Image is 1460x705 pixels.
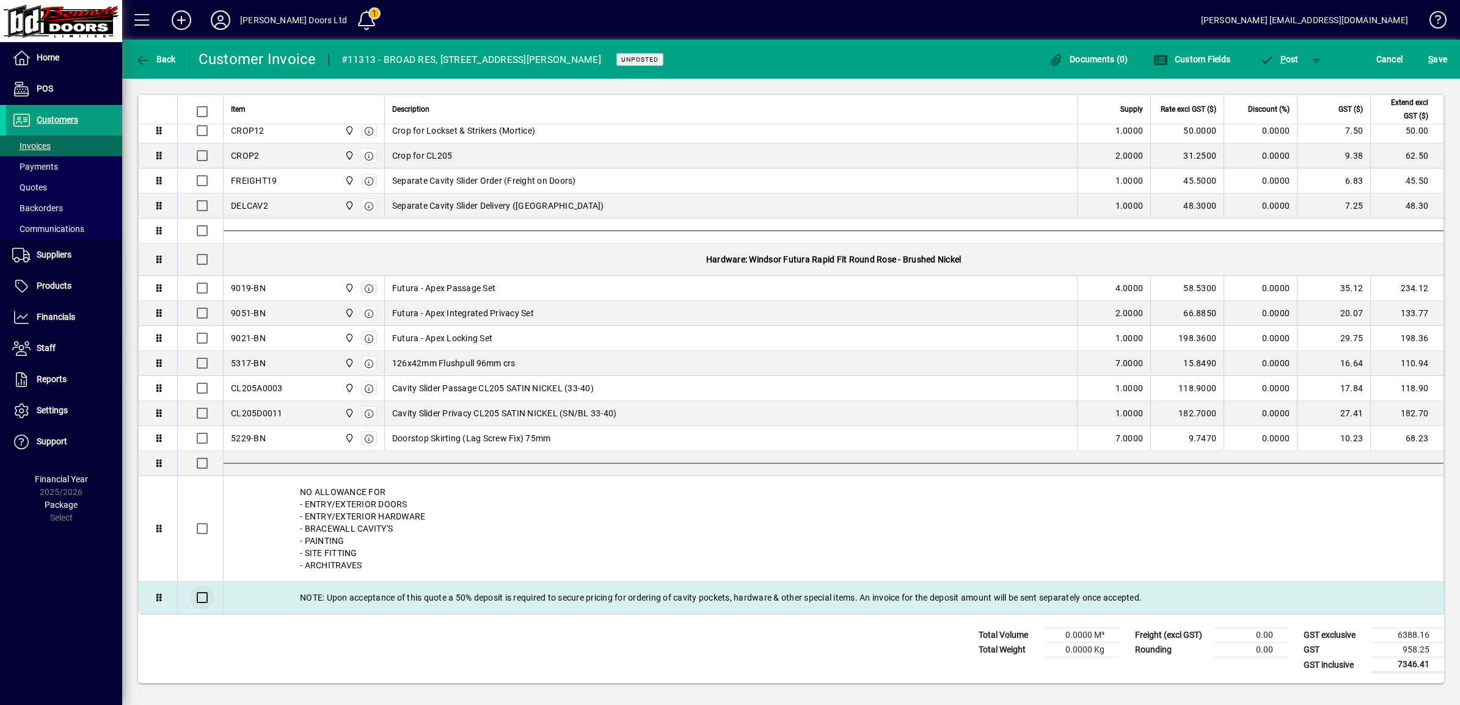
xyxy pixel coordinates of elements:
[392,407,617,419] span: Cavity Slider Privacy CL205 SATIN NICKEL (SN/BL 33-40)
[1120,103,1143,116] span: Supply
[973,628,1046,643] td: Total Volume
[132,48,179,70] button: Back
[6,302,122,333] a: Financials
[1224,118,1297,143] td: 0.0000
[37,84,53,93] span: POS
[1370,276,1444,301] td: 234.12
[1370,168,1444,193] td: 45.50
[341,407,356,420] span: Bennett Doors Ltd
[1370,193,1444,219] td: 48.30
[231,282,266,294] div: 9019-BN
[231,382,283,394] div: CL205A0003
[1371,628,1444,643] td: 6388.16
[1297,143,1370,168] td: 9.38
[1158,175,1216,187] div: 45.5000
[341,331,356,345] span: Bennett Doors Ltd
[6,198,122,219] a: Backorders
[231,175,277,187] div: FREIGHT19
[231,150,259,162] div: CROP2
[1297,276,1370,301] td: 35.12
[231,307,266,319] div: 9051-BN
[224,582,1444,613] div: NOTE: Upon acceptance of this quote a 50% deposit is required to secure pricing for ordering of c...
[621,56,659,63] span: Unposted
[1224,426,1297,451] td: 0.0000
[1046,48,1131,70] button: Documents (0)
[1115,150,1144,162] span: 2.0000
[1370,301,1444,326] td: 133.77
[37,281,71,291] span: Products
[1371,643,1444,657] td: 958.25
[12,183,47,192] span: Quotes
[37,312,75,322] span: Financials
[1224,276,1297,301] td: 0.0000
[392,432,551,444] span: Doorstop Skirting (Lag Screw Fix) 75mm
[1153,54,1230,64] span: Custom Fields
[201,9,240,31] button: Profile
[6,156,122,177] a: Payments
[1298,628,1371,643] td: GST exclusive
[6,219,122,239] a: Communications
[341,356,356,370] span: Bennett Doors Ltd
[6,43,122,73] a: Home
[1115,175,1144,187] span: 1.0000
[1370,401,1444,426] td: 182.70
[1297,351,1370,376] td: 16.64
[1115,357,1144,369] span: 7.0000
[341,199,356,212] span: Bennett Doors Ltd
[392,175,576,187] span: Separate Cavity Slider Order (Freight on Doors)
[1150,48,1233,70] button: Custom Fields
[1224,401,1297,426] td: 0.0000
[1298,643,1371,657] td: GST
[1158,357,1216,369] div: 15.8490
[392,357,516,369] span: 126x42mm Flushpull 96mm crs
[1297,118,1370,143] td: 7.50
[1224,326,1297,351] td: 0.0000
[341,432,356,445] span: Bennett Doors Ltd
[392,200,604,212] span: Separate Cavity Slider Delivery ([GEOGRAPHIC_DATA])
[6,427,122,457] a: Support
[12,162,58,172] span: Payments
[1297,376,1370,401] td: 17.84
[1420,2,1445,42] a: Knowledge Base
[392,307,534,319] span: Futura - Apex Integrated Privacy Set
[231,357,266,369] div: 5317-BN
[1158,150,1216,162] div: 31.2500
[135,54,176,64] span: Back
[1425,48,1450,70] button: Save
[392,282,495,294] span: Futura - Apex Passage Set
[224,244,1444,275] div: Hardware: Windsor Futura Rapid Fit Round Rose - Brushed Nickel
[1115,432,1144,444] span: 7.0000
[1297,426,1370,451] td: 10.23
[162,9,201,31] button: Add
[1158,382,1216,394] div: 118.9000
[1046,628,1119,643] td: 0.0000 M³
[6,136,122,156] a: Invoices
[1158,407,1216,419] div: 182.7000
[973,643,1046,657] td: Total Weight
[1370,118,1444,143] td: 50.00
[1338,103,1363,116] span: GST ($)
[1371,657,1444,673] td: 7346.41
[341,124,356,137] span: Bennett Doors Ltd
[37,343,56,353] span: Staff
[341,306,356,320] span: Bennett Doors Ltd
[6,396,122,426] a: Settings
[1298,657,1371,673] td: GST inclusive
[1248,103,1290,116] span: Discount (%)
[341,381,356,395] span: Bennett Doors Ltd
[37,52,59,62] span: Home
[1428,49,1447,69] span: ave
[1224,193,1297,219] td: 0.0000
[240,10,347,30] div: [PERSON_NAME] Doors Ltd
[1158,432,1216,444] div: 9.7470
[1201,10,1408,30] div: [PERSON_NAME] [EMAIL_ADDRESS][DOMAIN_NAME]
[37,436,67,446] span: Support
[1115,332,1144,344] span: 1.0000
[392,103,429,116] span: Description
[1214,643,1288,657] td: 0.00
[392,382,594,394] span: Cavity Slider Passage CL205 SATIN NICKEL (33-40)
[1370,326,1444,351] td: 198.36
[12,141,51,151] span: Invoices
[231,200,268,212] div: DELCAV2
[1158,282,1216,294] div: 58.5300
